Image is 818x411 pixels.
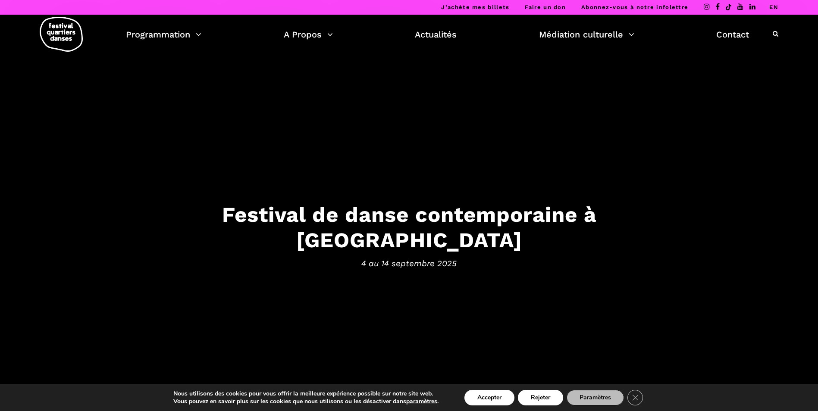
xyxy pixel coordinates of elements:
p: Vous pouvez en savoir plus sur les cookies que nous utilisons ou les désactiver dans . [173,398,439,405]
h3: Festival de danse contemporaine à [GEOGRAPHIC_DATA] [142,202,677,253]
button: paramètres [406,398,437,405]
a: J’achète mes billets [441,4,509,10]
a: Contact [716,27,749,42]
a: Programmation [126,27,201,42]
a: A Propos [284,27,333,42]
button: Rejeter [518,390,563,405]
button: Accepter [464,390,514,405]
a: Médiation culturelle [539,27,634,42]
p: Nous utilisons des cookies pour vous offrir la meilleure expérience possible sur notre site web. [173,390,439,398]
a: Actualités [415,27,457,42]
a: Abonnez-vous à notre infolettre [581,4,688,10]
a: EN [769,4,778,10]
img: logo-fqd-med [40,17,83,52]
button: Close GDPR Cookie Banner [627,390,643,405]
a: Faire un don [525,4,566,10]
button: Paramètres [567,390,624,405]
span: 4 au 14 septembre 2025 [142,257,677,270]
